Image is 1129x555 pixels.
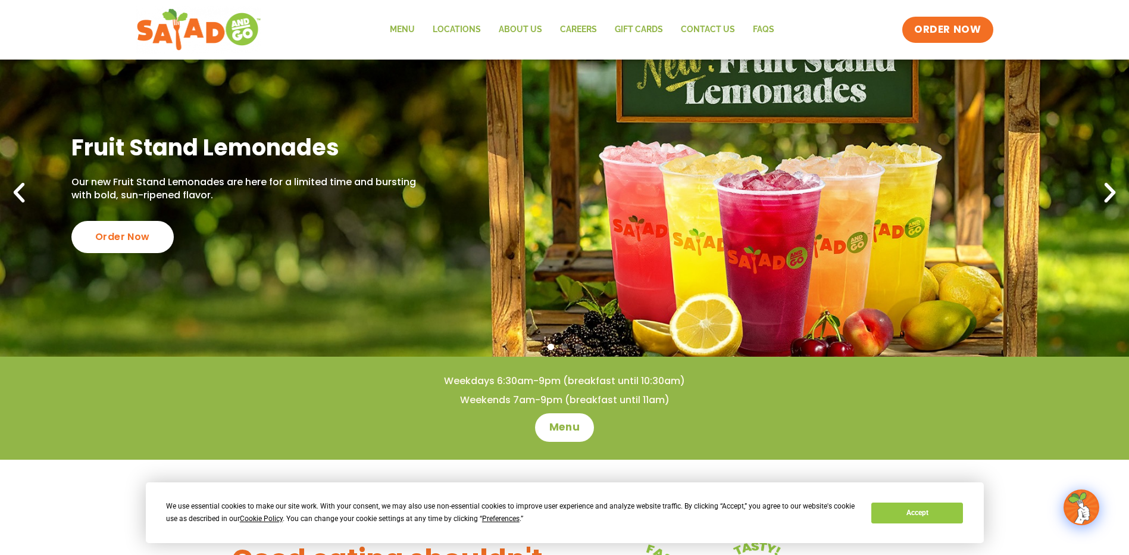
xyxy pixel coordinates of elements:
[606,16,672,43] a: GIFT CARDS
[381,16,424,43] a: Menu
[1097,180,1123,206] div: Next slide
[71,221,174,253] div: Order Now
[24,394,1105,407] h4: Weekends 7am-9pm (breakfast until 11am)
[6,180,32,206] div: Previous slide
[490,16,551,43] a: About Us
[672,16,744,43] a: Contact Us
[549,420,580,435] span: Menu
[424,16,490,43] a: Locations
[71,133,420,162] h2: Fruit Stand Lemonades
[24,375,1105,388] h4: Weekdays 6:30am-9pm (breakfast until 10:30am)
[136,6,262,54] img: new-SAG-logo-768×292
[575,344,581,350] span: Go to slide 3
[548,344,554,350] span: Go to slide 1
[146,482,984,543] div: Cookie Consent Prompt
[914,23,981,37] span: ORDER NOW
[166,500,857,525] div: We use essential cookies to make our site work. With your consent, we may also use non-essential ...
[902,17,993,43] a: ORDER NOW
[561,344,568,350] span: Go to slide 2
[744,16,783,43] a: FAQs
[381,16,783,43] nav: Menu
[535,413,594,442] a: Menu
[71,176,420,202] p: Our new Fruit Stand Lemonades are here for a limited time and bursting with bold, sun-ripened fla...
[871,503,963,523] button: Accept
[1065,491,1098,524] img: wpChatIcon
[240,515,283,523] span: Cookie Policy
[551,16,606,43] a: Careers
[482,515,520,523] span: Preferences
